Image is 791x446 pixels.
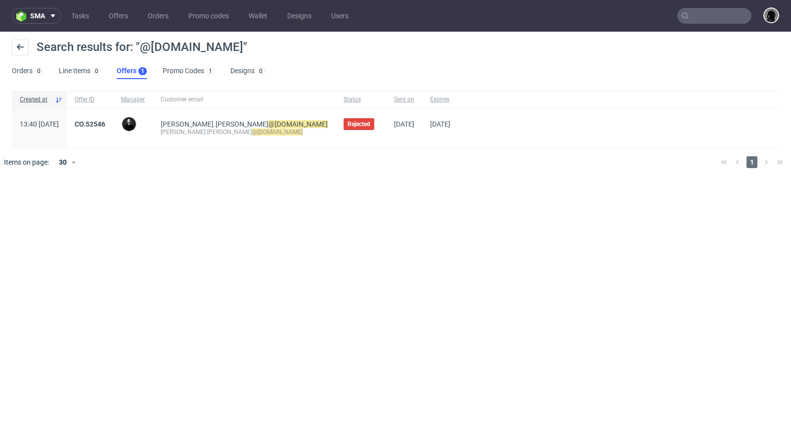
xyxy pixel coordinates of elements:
div: 0 [37,68,41,75]
span: sma [30,12,45,19]
span: [DATE] [430,120,450,128]
div: 1 [141,68,144,75]
button: sma [12,8,61,24]
img: Dawid Urbanowicz [764,8,778,22]
div: [PERSON_NAME].[PERSON_NAME] [161,128,328,136]
span: Manager [121,95,145,104]
mark: @[DOMAIN_NAME] [252,129,303,135]
a: Offers [103,8,134,24]
span: [PERSON_NAME].[PERSON_NAME] [161,120,328,128]
span: Status [344,95,378,104]
div: 1 [209,68,212,75]
a: Promo codes [182,8,235,24]
a: Promo Codes1 [163,63,215,79]
span: 13:40 [DATE] [20,120,59,128]
a: Line Items0 [59,63,101,79]
span: Items on page: [4,157,49,167]
a: Orders [142,8,175,24]
a: Orders0 [12,63,43,79]
span: Rejected [348,120,370,128]
mark: @[DOMAIN_NAME] [268,120,328,128]
a: Designs [281,8,317,24]
span: Search results for: "@[DOMAIN_NAME]" [37,40,247,54]
span: [DATE] [394,120,414,128]
div: 0 [259,68,263,75]
a: Wallet [243,8,273,24]
a: Tasks [65,8,95,24]
span: 1 [747,156,757,168]
div: 30 [53,155,71,169]
a: Designs0 [230,63,265,79]
img: logo [16,10,30,22]
span: Sent on [394,95,414,104]
div: 0 [95,68,98,75]
span: Customer email [161,95,328,104]
span: Offer ID [75,95,105,104]
span: Expires [430,95,450,104]
a: Users [325,8,354,24]
img: Grudzień Adrian [122,117,136,131]
a: Offers1 [117,63,147,79]
span: Created at [20,95,51,104]
a: CO.52546 [75,120,105,128]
